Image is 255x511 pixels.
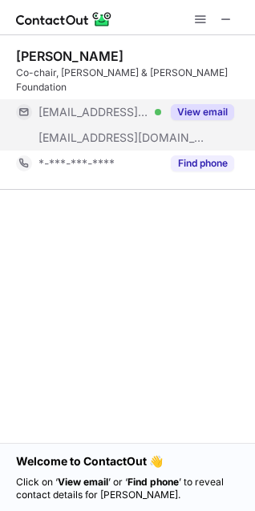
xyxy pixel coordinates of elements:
[16,10,112,29] img: ContactOut v5.3.10
[16,66,245,95] div: Co-chair, [PERSON_NAME] & [PERSON_NAME] Foundation
[171,104,234,120] button: Reveal Button
[16,453,239,469] h1: Welcome to ContactOut 👋
[171,155,234,171] button: Reveal Button
[16,48,123,64] div: [PERSON_NAME]
[38,131,205,145] span: [EMAIL_ADDRESS][DOMAIN_NAME]
[127,476,179,488] strong: Find phone
[16,476,239,501] p: Click on ‘ ’ or ‘ ’ to reveal contact details for [PERSON_NAME].
[58,476,108,488] strong: View email
[38,105,149,119] span: [EMAIL_ADDRESS][DOMAIN_NAME]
